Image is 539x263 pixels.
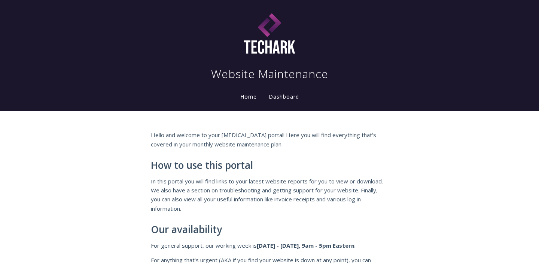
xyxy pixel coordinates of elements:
[151,224,388,235] h2: Our availability
[267,93,301,101] a: Dashboard
[257,242,354,249] strong: [DATE] - [DATE], 9am - 5pm Eastern
[211,66,328,81] h1: Website Maintenance
[151,177,388,213] p: In this portal you will find links to your latest website reports for you to view or download. We...
[151,130,388,149] p: Hello and welcome to your [MEDICAL_DATA] portal! Here you will find everything that's covered in ...
[151,160,388,171] h2: How to use this portal
[239,93,258,100] a: Home
[151,241,388,250] p: For general support, our working week is .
